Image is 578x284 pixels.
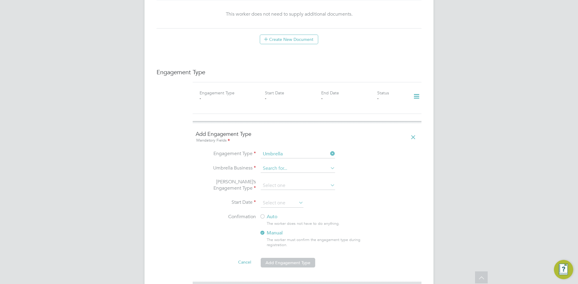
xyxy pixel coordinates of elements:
div: - [200,96,256,101]
label: Status [377,90,389,96]
label: Start Date [265,90,284,96]
div: - [265,96,321,101]
h3: Engagement Type [157,68,421,76]
label: Start Date [196,199,256,206]
div: The worker must confirm the engagement type during registration. [267,237,372,248]
button: Create New Document [260,35,318,44]
div: - [377,96,405,101]
label: End Date [321,90,339,96]
input: Select one [261,199,303,208]
label: Auto [259,214,368,220]
div: This worker does not need to supply additional documents. [163,11,415,17]
h4: Add Engagement Type [196,130,418,144]
button: Add Engagement Type [261,258,315,267]
input: Select one [261,150,335,158]
div: Mandatory Fields [196,137,418,144]
div: - [321,96,377,101]
label: Engagement Type [200,90,235,96]
label: Manual [259,230,368,236]
div: The worker does not have to do anything. [267,221,372,226]
input: Search for... [261,164,335,173]
label: [PERSON_NAME]’s Engagement Type [196,179,256,191]
label: Confirmation [196,214,256,220]
button: Engage Resource Center [554,260,573,279]
label: Umbrella Business [196,165,256,171]
label: Engagement Type [196,151,256,157]
input: Select one [261,182,335,190]
button: Cancel [233,257,256,267]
